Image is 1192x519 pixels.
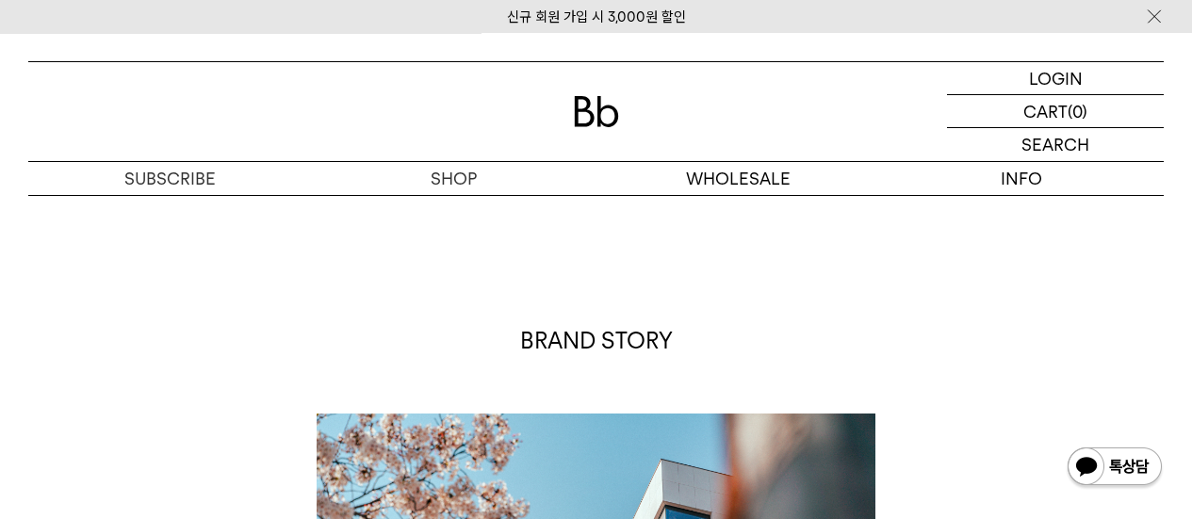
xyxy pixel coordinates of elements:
p: WHOLESALE [596,162,880,195]
img: 로고 [574,96,619,127]
a: 신규 회원 가입 시 3,000원 할인 [507,8,686,25]
p: LOGIN [1029,62,1083,94]
a: SHOP [312,162,596,195]
p: (0) [1068,95,1087,127]
a: LOGIN [947,62,1164,95]
img: 카카오톡 채널 1:1 채팅 버튼 [1066,446,1164,491]
p: BRAND STORY [317,325,875,357]
p: INFO [880,162,1164,195]
a: CART (0) [947,95,1164,128]
p: CART [1023,95,1068,127]
p: SEARCH [1021,128,1089,161]
a: SUBSCRIBE [28,162,312,195]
